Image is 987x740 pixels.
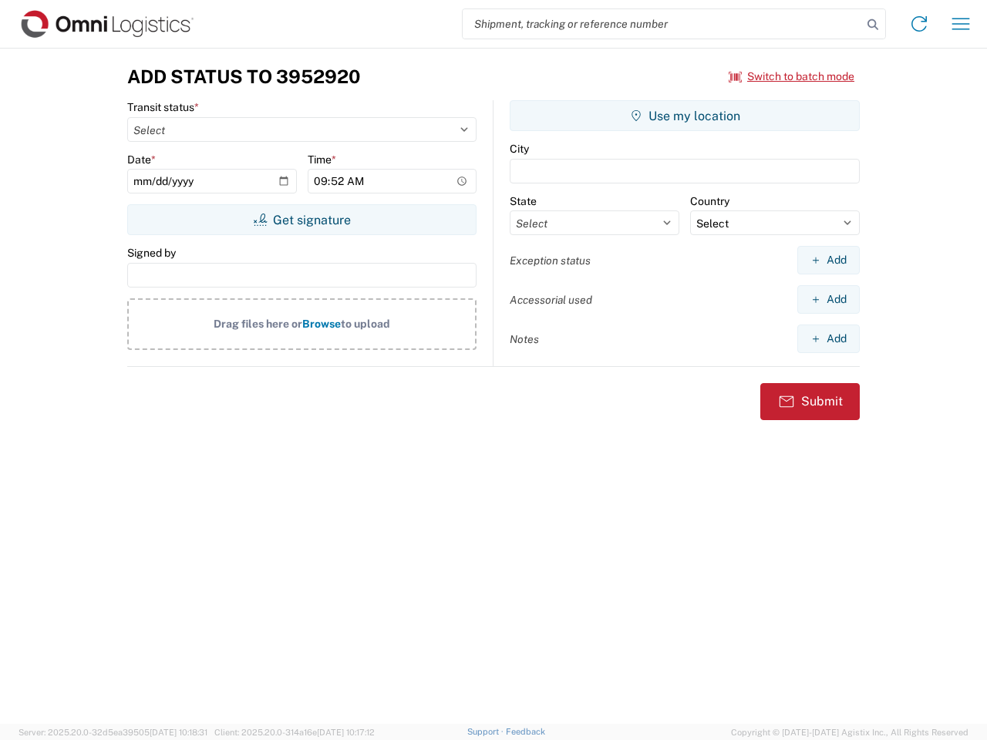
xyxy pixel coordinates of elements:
[127,204,477,235] button: Get signature
[127,66,360,88] h3: Add Status to 3952920
[797,285,860,314] button: Add
[510,100,860,131] button: Use my location
[308,153,336,166] label: Time
[510,142,529,156] label: City
[467,727,506,736] a: Support
[731,725,968,739] span: Copyright © [DATE]-[DATE] Agistix Inc., All Rights Reserved
[214,318,302,330] span: Drag files here or
[510,254,591,267] label: Exception status
[729,64,854,89] button: Switch to batch mode
[797,246,860,274] button: Add
[510,194,537,208] label: State
[127,153,156,166] label: Date
[127,246,176,260] label: Signed by
[302,318,341,330] span: Browse
[506,727,545,736] a: Feedback
[510,332,539,346] label: Notes
[214,728,375,737] span: Client: 2025.20.0-314a16e
[127,100,199,114] label: Transit status
[690,194,729,208] label: Country
[341,318,390,330] span: to upload
[150,728,207,737] span: [DATE] 10:18:31
[19,728,207,737] span: Server: 2025.20.0-32d5ea39505
[797,325,860,353] button: Add
[510,293,592,307] label: Accessorial used
[317,728,375,737] span: [DATE] 10:17:12
[463,9,862,39] input: Shipment, tracking or reference number
[760,383,860,420] button: Submit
